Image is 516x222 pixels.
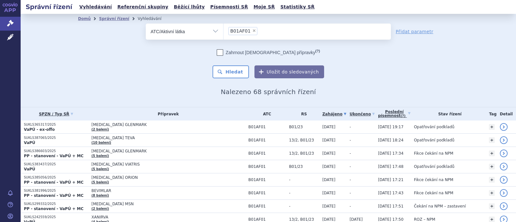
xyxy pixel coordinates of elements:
[289,125,319,129] span: B01/23
[24,167,35,171] strong: VaPÚ
[489,203,495,209] a: +
[115,3,170,11] a: Referenční skupiny
[24,110,88,119] a: SPZN / Typ SŘ
[91,188,245,193] span: BEVIMLAR
[289,178,319,182] span: -
[489,177,495,183] a: +
[24,207,84,211] strong: PP - stanovení - VaPÚ + MC
[500,189,508,197] a: detail
[289,191,319,195] span: -
[414,217,435,222] span: ROZ – NPM
[414,151,453,156] span: Fikce čekání na NPM
[500,202,508,210] a: detail
[500,150,508,157] a: detail
[248,164,286,169] span: B01AF01
[24,193,84,198] strong: PP - stanovení - VaPÚ + MC
[350,138,351,142] span: -
[252,3,277,11] a: Moje SŘ
[486,107,496,121] th: Tag
[24,136,88,140] p: SUKLS387065/2025
[396,28,433,35] a: Přidat parametr
[322,164,335,169] span: [DATE]
[414,125,454,129] span: Opatřování podkladů
[489,150,495,156] a: +
[414,204,466,208] span: Čekání na NPM – zastavení
[378,191,403,195] span: [DATE] 17:43
[91,122,245,127] span: [MEDICAL_DATA] GLENMARK
[77,3,114,11] a: Vyhledávání
[322,204,335,208] span: [DATE]
[378,125,403,129] span: [DATE] 19:17
[24,180,84,185] strong: PP - stanovení - VaPÚ + MC
[278,3,316,11] a: Statistiky SŘ
[500,123,508,131] a: detail
[91,194,109,197] a: (8 balení)
[497,107,516,121] th: Detail
[322,125,335,129] span: [DATE]
[322,191,335,195] span: [DATE]
[24,149,88,153] p: SUKLS386603/2025
[378,107,411,121] a: Poslednípísemnost(?)
[91,154,109,158] a: (5 balení)
[248,151,286,156] span: B01AF01
[500,136,508,144] a: detail
[248,125,286,129] span: B01AF01
[322,178,335,182] span: [DATE]
[378,217,403,222] span: [DATE] 17:50
[24,215,88,219] p: SUKLS242559/2025
[208,3,250,11] a: Písemnosti SŘ
[500,176,508,184] a: detail
[91,136,245,140] span: [MEDICAL_DATA] TEVA
[248,191,286,195] span: B01AF01
[322,110,346,119] a: Zahájeno
[91,180,109,184] a: (5 balení)
[322,217,335,222] span: [DATE]
[489,190,495,196] a: +
[252,29,256,33] span: ×
[414,164,454,169] span: Opatřování podkladů
[350,204,351,208] span: -
[91,167,109,171] a: (5 balení)
[24,175,88,180] p: SUKLS385056/2025
[91,215,245,219] span: XANIRVA
[350,125,351,129] span: -
[350,178,351,182] span: -
[350,191,351,195] span: -
[254,65,324,78] button: Uložit do sledovaných
[248,217,286,222] span: B01AF01
[489,164,495,169] a: +
[289,217,319,222] span: 13/2, B01/23
[248,138,286,142] span: B01AF01
[378,178,403,182] span: [DATE] 17:21
[286,107,319,121] th: RS
[21,2,77,11] h2: Správní řízení
[378,164,403,169] span: [DATE] 17:48
[489,137,495,143] a: +
[91,207,109,210] a: (2 balení)
[289,138,319,142] span: 13/2, B01/23
[24,162,88,167] p: SUKLS383437/2025
[91,149,245,153] span: [MEDICAL_DATA] GLENMARK
[91,128,109,131] a: (2 balení)
[245,107,286,121] th: ATC
[248,178,286,182] span: B01AF01
[350,217,363,222] span: [DATE]
[489,124,495,130] a: +
[322,151,335,156] span: [DATE]
[378,204,403,208] span: [DATE] 17:51
[378,138,403,142] span: [DATE] 18:24
[378,151,403,156] span: [DATE] 17:34
[289,151,319,156] span: 13/2, B01/23
[221,88,316,96] span: Nalezeno 68 správních řízení
[213,65,249,78] button: Hledat
[350,164,351,169] span: -
[414,138,454,142] span: Opatřování podkladů
[322,138,335,142] span: [DATE]
[91,202,245,206] span: [MEDICAL_DATA] MSN
[350,151,351,156] span: -
[24,140,35,145] strong: VaPÚ
[414,178,453,182] span: Fikce čekání na NPM
[315,49,320,53] abbr: (?)
[259,27,263,35] input: B01AF01
[88,107,245,121] th: Přípravek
